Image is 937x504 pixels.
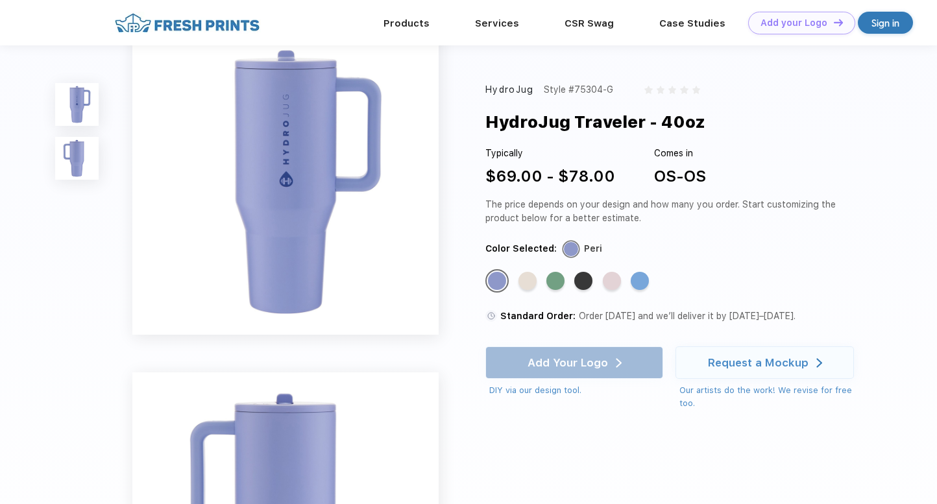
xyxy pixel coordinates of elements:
[871,16,899,30] div: Sign in
[518,272,537,290] div: Cream
[603,272,621,290] div: Pink Sand
[692,86,700,93] img: gray_star.svg
[679,384,870,409] div: Our artists do the work! We revise for free too.
[485,147,615,160] div: Typically
[55,137,98,180] img: func=resize&h=100
[574,272,592,290] div: Black
[654,165,706,188] div: OS-OS
[579,311,796,321] span: Order [DATE] and we’ll deliver it by [DATE]–[DATE].
[111,12,263,34] img: fo%20logo%202.webp
[489,384,663,397] div: DIY via our design tool.
[858,12,913,34] a: Sign in
[485,165,615,188] div: $69.00 - $78.00
[485,198,870,225] div: The price depends on your design and how many you order. Start customizing the product below for ...
[132,29,438,335] img: func=resize&h=640
[383,18,430,29] a: Products
[488,272,506,290] div: Peri
[708,356,809,369] div: Request a Mockup
[485,310,497,322] img: standard order
[657,86,664,93] img: gray_star.svg
[485,242,557,256] div: Color Selected:
[546,272,565,290] div: Sage
[834,19,843,26] img: DT
[668,86,676,93] img: gray_star.svg
[654,147,706,160] div: Comes in
[544,83,613,97] div: Style #75304-G
[816,358,822,368] img: white arrow
[500,311,576,321] span: Standard Order:
[485,83,533,97] div: HydroJug
[680,86,688,93] img: gray_star.svg
[761,18,827,29] div: Add your Logo
[55,83,98,126] img: func=resize&h=100
[631,272,649,290] div: Riptide
[584,242,602,256] div: Peri
[644,86,652,93] img: gray_star.svg
[485,110,705,134] div: HydroJug Traveler - 40oz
